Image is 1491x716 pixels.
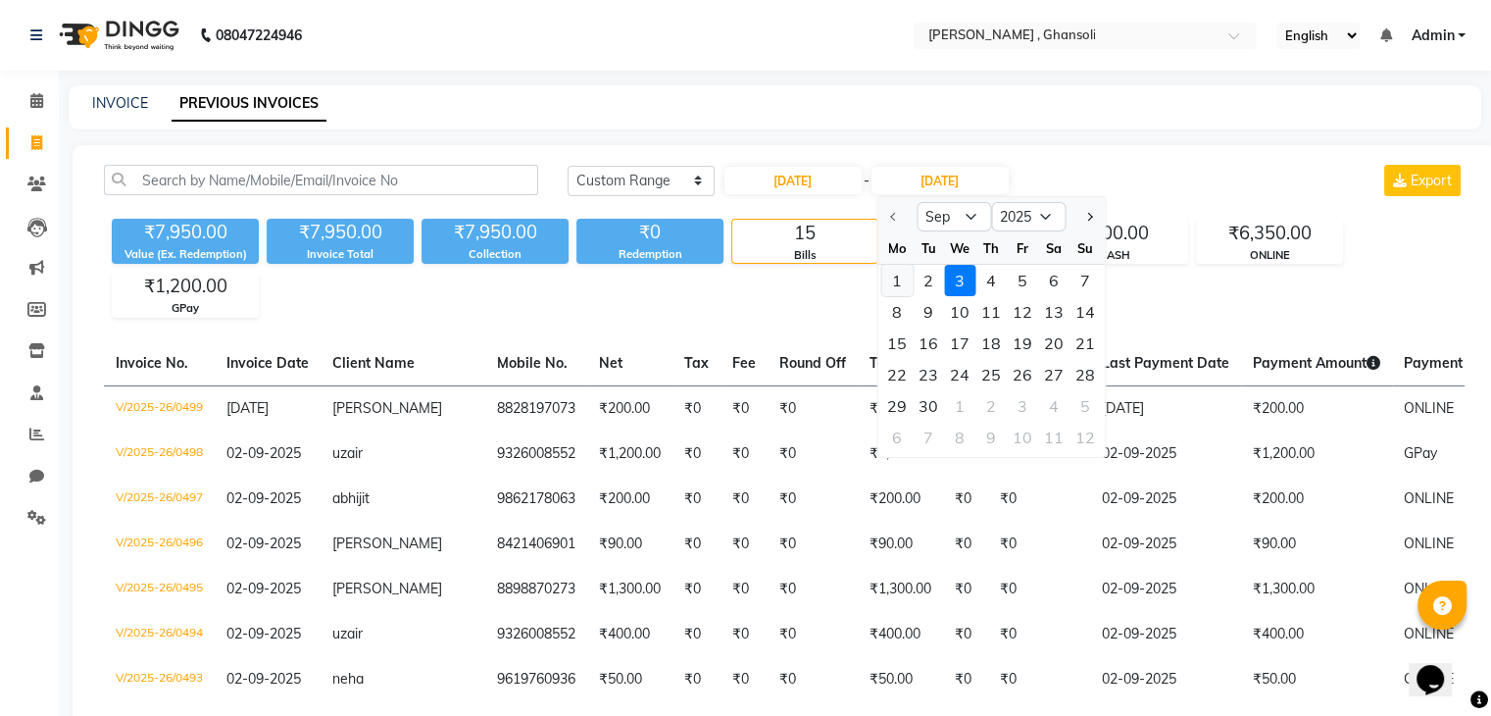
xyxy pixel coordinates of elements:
[988,567,1090,612] td: ₹0
[1069,328,1101,359] div: 21
[1038,328,1069,359] div: 20
[975,422,1007,453] div: 9
[943,657,988,702] td: ₹0
[576,219,723,246] div: ₹0
[226,399,269,417] span: [DATE]
[587,567,672,612] td: ₹1,300.00
[672,612,721,657] td: ₹0
[116,354,188,372] span: Invoice No.
[913,359,944,390] div: 23
[881,232,913,264] div: Mo
[975,265,1007,296] div: 4
[332,354,415,372] span: Client Name
[913,265,944,296] div: 2
[944,328,975,359] div: Wednesday, September 17, 2025
[913,265,944,296] div: Tuesday, September 2, 2025
[226,489,301,507] span: 02-09-2025
[858,567,943,612] td: ₹1,300.00
[332,580,442,597] span: [PERSON_NAME]
[858,432,943,477] td: ₹1,200.00
[732,247,877,264] div: Bills
[975,296,1007,328] div: Thursday, September 11, 2025
[1253,354,1380,372] span: Payment Amount
[1090,432,1241,477] td: 02-09-2025
[975,359,1007,390] div: 25
[943,522,988,567] td: ₹0
[1038,265,1069,296] div: Saturday, September 6, 2025
[112,246,259,263] div: Value (Ex. Redemption)
[1038,390,1069,422] div: Saturday, October 4, 2025
[1007,265,1038,296] div: Friday, September 5, 2025
[944,296,975,328] div: Wednesday, September 10, 2025
[732,354,756,372] span: Fee
[1090,612,1241,657] td: 02-09-2025
[881,359,913,390] div: 22
[913,296,944,328] div: Tuesday, September 9, 2025
[975,359,1007,390] div: Thursday, September 25, 2025
[672,657,721,702] td: ₹0
[1197,247,1342,264] div: ONLINE
[944,390,975,422] div: 1
[944,328,975,359] div: 17
[1404,399,1454,417] span: ONLINE
[913,296,944,328] div: 9
[226,580,301,597] span: 02-09-2025
[422,246,569,263] div: Collection
[988,522,1090,567] td: ₹0
[975,265,1007,296] div: Thursday, September 4, 2025
[599,354,622,372] span: Net
[50,8,184,63] img: logo
[1069,422,1101,453] div: Sunday, October 12, 2025
[104,567,215,612] td: V/2025-26/0495
[587,385,672,432] td: ₹200.00
[779,354,846,372] span: Round Off
[485,385,587,432] td: 8828197073
[724,167,862,194] input: Start Date
[1197,220,1342,247] div: ₹6,350.00
[1038,359,1069,390] div: Saturday, September 27, 2025
[943,612,988,657] td: ₹0
[104,477,215,522] td: V/2025-26/0497
[768,522,858,567] td: ₹0
[988,477,1090,522] td: ₹0
[1409,638,1471,696] iframe: chat widget
[587,432,672,477] td: ₹1,200.00
[1007,422,1038,453] div: 10
[944,422,975,453] div: 8
[104,165,538,195] input: Search by Name/Mobile/Email/Invoice No
[1038,265,1069,296] div: 6
[1241,385,1392,432] td: ₹200.00
[1069,296,1101,328] div: 14
[104,522,215,567] td: V/2025-26/0496
[1007,359,1038,390] div: 26
[1241,612,1392,657] td: ₹400.00
[1404,489,1454,507] span: ONLINE
[944,232,975,264] div: We
[721,612,768,657] td: ₹0
[672,385,721,432] td: ₹0
[881,296,913,328] div: Monday, September 8, 2025
[913,232,944,264] div: Tu
[975,328,1007,359] div: Thursday, September 18, 2025
[226,444,301,462] span: 02-09-2025
[913,359,944,390] div: Tuesday, September 23, 2025
[913,422,944,453] div: 7
[1038,296,1069,328] div: 13
[1090,522,1241,567] td: 02-09-2025
[975,422,1007,453] div: Thursday, October 9, 2025
[858,477,943,522] td: ₹200.00
[1038,422,1069,453] div: Saturday, October 11, 2025
[988,657,1090,702] td: ₹0
[1080,201,1097,232] button: Next month
[1090,657,1241,702] td: 02-09-2025
[944,296,975,328] div: 10
[721,477,768,522] td: ₹0
[1090,477,1241,522] td: 02-09-2025
[485,657,587,702] td: 9619760936
[1069,390,1101,422] div: Sunday, October 5, 2025
[943,477,988,522] td: ₹0
[913,328,944,359] div: 16
[1404,625,1454,642] span: ONLINE
[1411,172,1452,189] span: Export
[1042,247,1187,264] div: CASH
